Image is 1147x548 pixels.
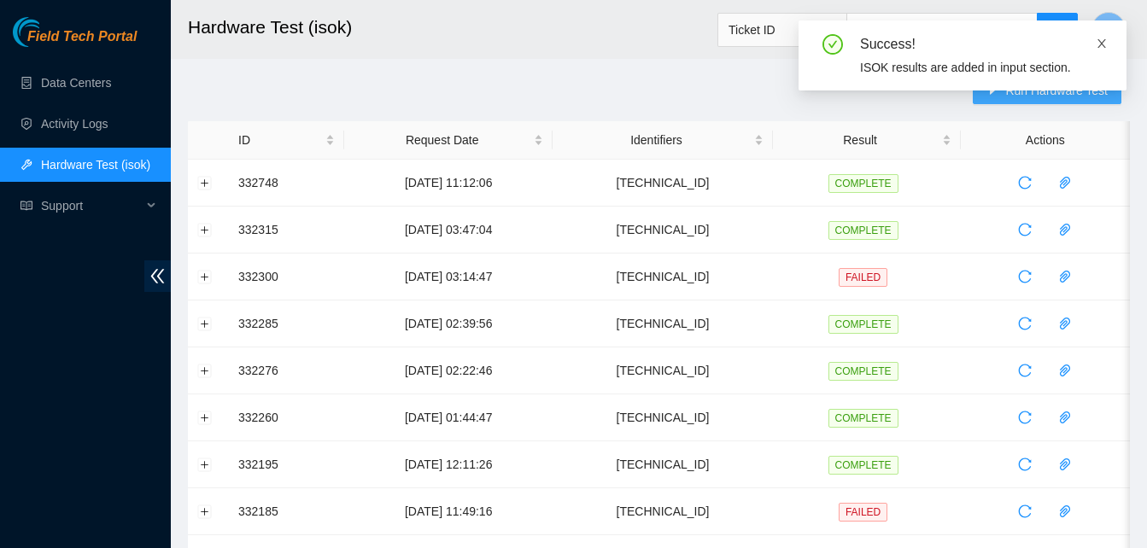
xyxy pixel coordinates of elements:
td: 332285 [229,300,344,347]
th: Actions [961,121,1130,160]
span: reload [1012,458,1038,471]
span: COMPLETE [828,221,898,240]
td: [DATE] 12:11:26 [344,441,553,488]
button: reload [1011,451,1039,478]
button: reload [1011,498,1039,525]
span: paper-clip [1052,411,1078,424]
button: search [1037,13,1078,47]
a: Akamai TechnologiesField Tech Portal [13,31,137,53]
td: 332748 [229,160,344,207]
button: Expand row [198,223,212,236]
td: 332260 [229,394,344,441]
td: [DATE] 02:39:56 [344,300,553,347]
div: Success! [860,34,1106,55]
td: 332315 [229,207,344,254]
td: 332185 [229,488,344,535]
button: E [1091,12,1126,46]
td: [DATE] 02:22:46 [344,347,553,394]
button: paper-clip [1051,357,1079,384]
span: reload [1012,364,1038,377]
button: Expand row [198,317,212,330]
span: E [1104,19,1114,40]
button: paper-clip [1051,216,1079,243]
span: check-circle [822,34,843,55]
button: reload [1011,357,1039,384]
td: 332276 [229,347,344,394]
span: reload [1012,270,1038,283]
span: FAILED [839,268,887,287]
span: double-left [144,260,171,292]
span: paper-clip [1052,504,1078,518]
td: 332300 [229,254,344,300]
button: reload [1011,310,1039,337]
span: COMPLETE [828,315,898,334]
span: paper-clip [1052,458,1078,471]
span: paper-clip [1052,223,1078,236]
span: reload [1012,317,1038,330]
div: ISOK results are added in input section. [860,58,1106,77]
button: reload [1011,263,1039,290]
button: paper-clip [1051,451,1079,478]
td: 332195 [229,441,344,488]
td: [TECHNICAL_ID] [553,207,772,254]
img: Akamai Technologies [13,17,86,47]
td: [TECHNICAL_ID] [553,160,772,207]
td: [TECHNICAL_ID] [553,254,772,300]
span: FAILED [839,503,887,522]
span: Field Tech Portal [27,29,137,45]
span: Support [41,189,142,223]
span: COMPLETE [828,409,898,428]
span: reload [1012,411,1038,424]
td: [TECHNICAL_ID] [553,300,772,347]
button: paper-clip [1051,310,1079,337]
td: [TECHNICAL_ID] [553,394,772,441]
span: paper-clip [1052,176,1078,189]
button: Expand row [198,270,212,283]
td: [DATE] 11:12:06 [344,160,553,207]
a: Activity Logs [41,117,108,131]
button: reload [1011,169,1039,196]
span: reload [1012,504,1038,518]
td: [DATE] 03:14:47 [344,254,553,300]
button: Expand row [198,411,212,424]
button: paper-clip [1051,404,1079,431]
span: reload [1012,223,1038,236]
button: Expand row [198,504,212,518]
span: Ticket ID [729,17,836,43]
td: [TECHNICAL_ID] [553,441,772,488]
span: COMPLETE [828,362,898,381]
td: [TECHNICAL_ID] [553,488,772,535]
button: paper-clip [1051,263,1079,290]
td: [DATE] 01:44:47 [344,394,553,441]
span: reload [1012,176,1038,189]
button: Expand row [198,176,212,189]
td: [TECHNICAL_ID] [553,347,772,394]
button: paper-clip [1051,169,1079,196]
button: Expand row [198,458,212,471]
input: Enter text here... [846,13,1038,47]
a: Hardware Test (isok) [41,158,150,172]
td: [DATE] 11:49:16 [344,488,553,535]
button: reload [1011,404,1039,431]
span: paper-clip [1052,317,1078,330]
button: Expand row [198,364,212,377]
button: paper-clip [1051,498,1079,525]
td: [DATE] 03:47:04 [344,207,553,254]
a: Data Centers [41,76,111,90]
span: close [1096,38,1108,50]
span: paper-clip [1052,364,1078,377]
span: read [20,200,32,212]
span: COMPLETE [828,456,898,475]
span: COMPLETE [828,174,898,193]
button: reload [1011,216,1039,243]
span: paper-clip [1052,270,1078,283]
